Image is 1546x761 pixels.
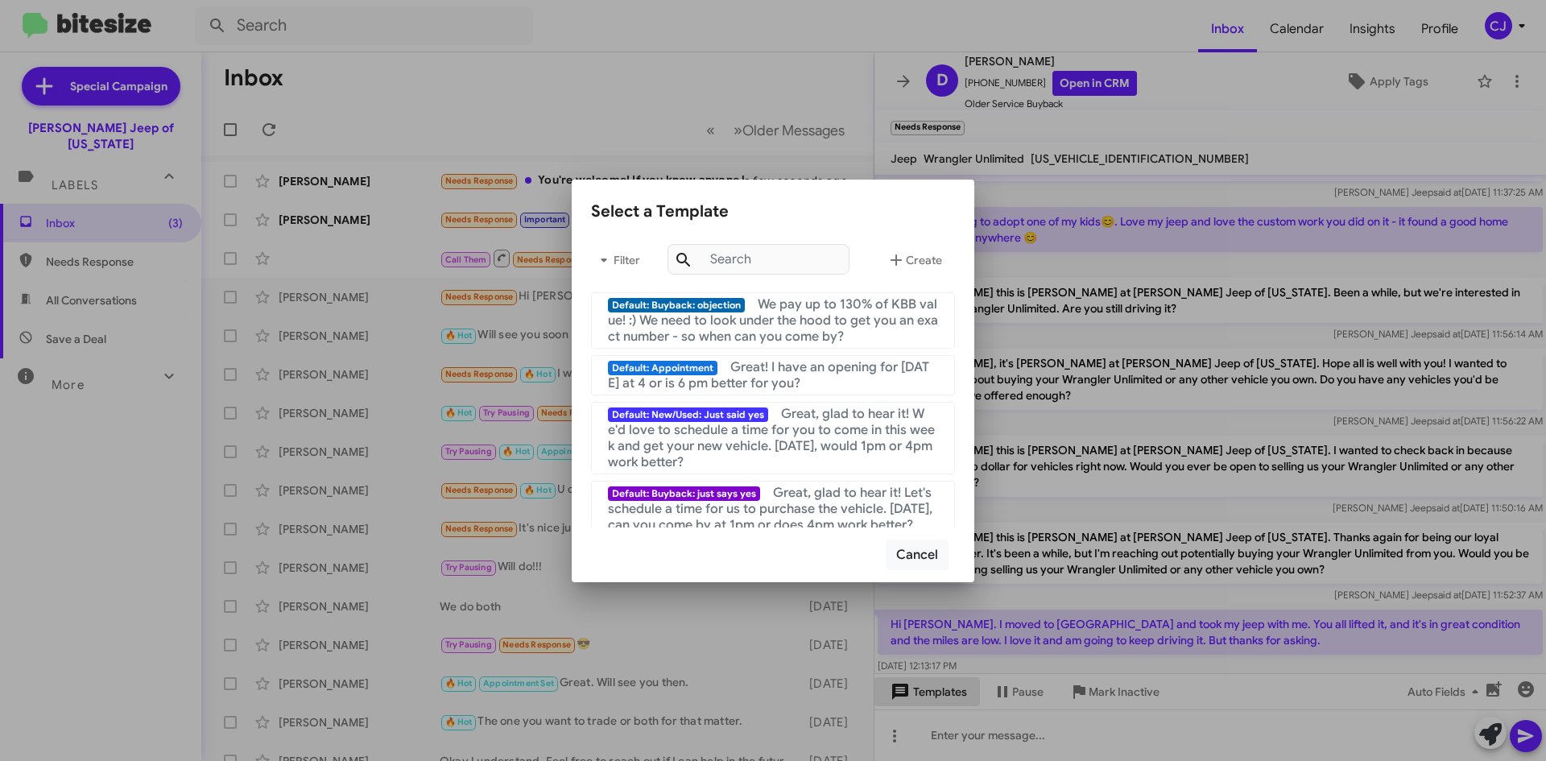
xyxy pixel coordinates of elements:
span: Default: Buyback: objection [608,298,745,312]
span: Filter [591,246,643,275]
span: Default: Buyback: just says yes [608,486,760,501]
span: Great, glad to hear it! Let's schedule a time for us to purchase the vehicle. [DATE], can you com... [608,485,932,533]
span: Default: Appointment [608,361,717,375]
span: Default: New/Used: Just said yes [608,407,768,422]
span: We pay up to 130% of KBB value! :) We need to look under the hood to get you an exact number - so... [608,296,938,345]
button: Cancel [886,540,949,570]
button: Filter [591,241,643,279]
input: Search [668,244,849,275]
span: Create [887,246,942,275]
div: Select a Template [591,199,955,225]
span: Great! I have an opening for [DATE] at 4 or is 6 pm better for you? [608,359,929,391]
span: Great, glad to hear it! We'd love to schedule a time for you to come in this week and get your ne... [608,406,935,470]
button: Create [874,241,955,279]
